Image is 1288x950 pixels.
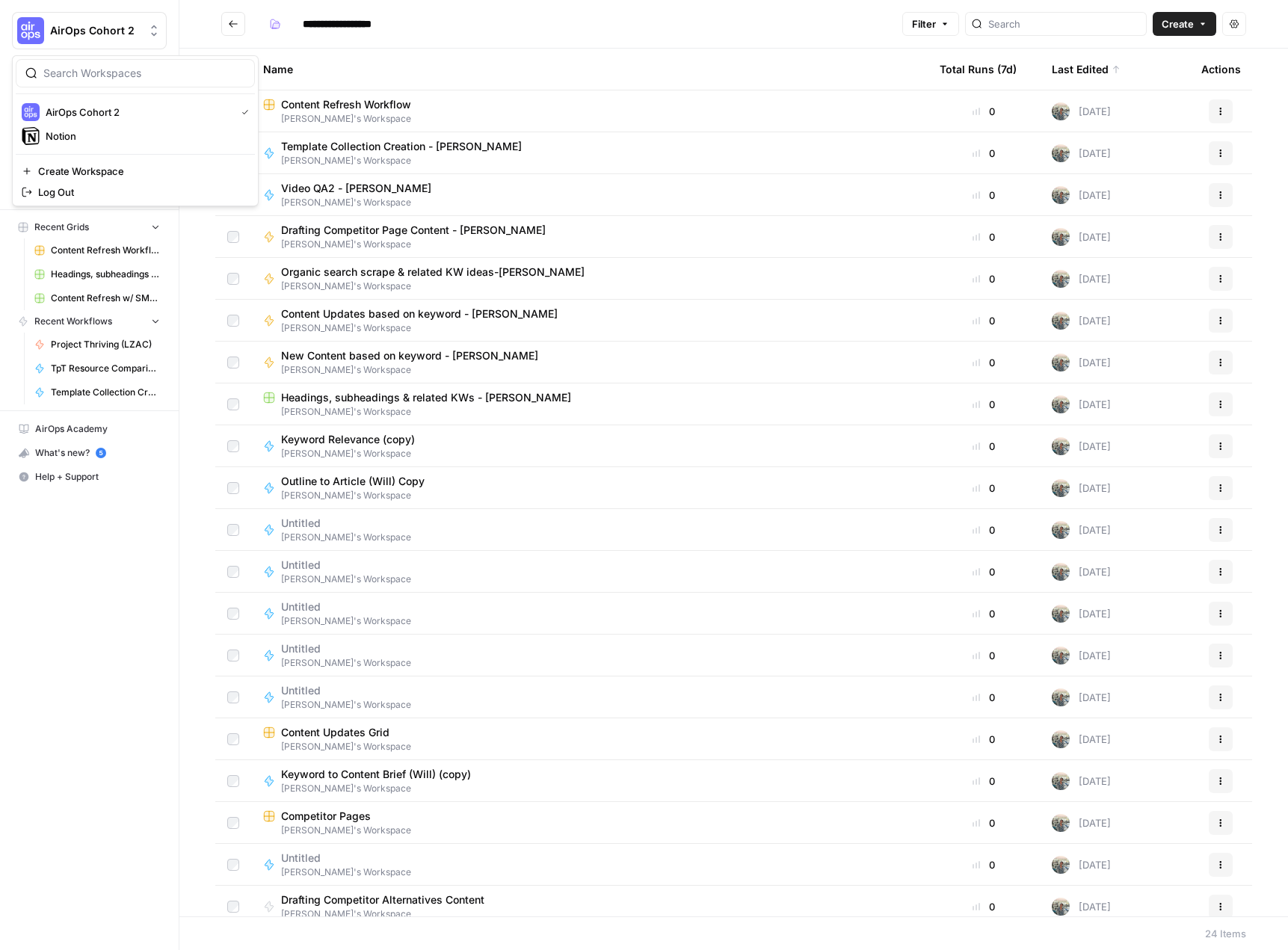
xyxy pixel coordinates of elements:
span: Create [1162,16,1194,31]
img: Notion Logo [22,127,40,145]
div: Workspace: AirOps Cohort 2 [12,55,259,206]
a: Competitor Pages[PERSON_NAME]'s Workspace [263,809,916,837]
img: 75qonnoumdsaaghxm7olv8a2cxbb [1052,605,1070,623]
a: Organic search scrape & related KW ideas-[PERSON_NAME][PERSON_NAME]'s Workspace [263,265,916,293]
div: [DATE] [1052,102,1111,120]
div: [DATE] [1052,647,1111,664]
div: [DATE] [1052,563,1111,581]
span: Notion [46,129,243,144]
button: Recent Workflows [12,310,167,333]
img: 75qonnoumdsaaghxm7olv8a2cxbb [1052,521,1070,539]
div: [DATE] [1052,395,1111,413]
img: 75qonnoumdsaaghxm7olv8a2cxbb [1052,688,1070,706]
img: 75qonnoumdsaaghxm7olv8a2cxbb [1052,312,1070,330]
span: Help + Support [35,470,160,484]
a: Outline to Article (Will) Copy[PERSON_NAME]'s Workspace [263,474,916,502]
span: [PERSON_NAME]'s Workspace [263,112,916,126]
span: [PERSON_NAME]'s Workspace [281,321,570,335]
span: Competitor Pages [281,809,371,824]
div: Last Edited [1052,49,1121,90]
div: 0 [940,313,1028,328]
a: Untitled[PERSON_NAME]'s Workspace [263,851,916,879]
div: 0 [940,146,1028,161]
button: What's new? 5 [12,441,167,465]
span: Filter [912,16,936,31]
div: [DATE] [1052,814,1111,832]
img: 75qonnoumdsaaghxm7olv8a2cxbb [1052,102,1070,120]
img: 75qonnoumdsaaghxm7olv8a2cxbb [1052,395,1070,413]
span: [PERSON_NAME]'s Workspace [281,238,558,251]
div: [DATE] [1052,186,1111,204]
span: Recent Workflows [34,315,112,328]
div: 0 [940,774,1028,789]
span: [PERSON_NAME]'s Workspace [281,614,411,628]
div: 0 [940,857,1028,872]
a: Video QA2 - [PERSON_NAME][PERSON_NAME]'s Workspace [263,181,916,209]
img: 75qonnoumdsaaghxm7olv8a2cxbb [1052,144,1070,162]
span: [PERSON_NAME]'s Workspace [281,782,483,795]
span: Untitled [281,558,399,573]
span: Headings, subheadings & related KWs - [PERSON_NAME] [51,268,160,281]
span: [PERSON_NAME]'s Workspace [281,447,427,460]
div: Name [263,49,916,90]
a: New Content based on keyword - [PERSON_NAME][PERSON_NAME]'s Workspace [263,348,916,377]
img: 75qonnoumdsaaghxm7olv8a2cxbb [1052,856,1070,874]
div: 0 [940,481,1028,496]
div: Actions [1201,49,1241,90]
span: Content Refresh w/ SME input - [PERSON_NAME] [51,292,160,305]
span: TpT Resource Comparison [51,362,160,375]
span: [PERSON_NAME]'s Workspace [281,531,411,544]
div: 0 [940,732,1028,747]
span: [PERSON_NAME]'s Workspace [263,405,916,419]
div: 0 [940,355,1028,370]
button: Workspace: AirOps Cohort 2 [12,12,167,49]
span: Drafting Competitor Alternatives Content [281,892,484,907]
a: Untitled[PERSON_NAME]'s Workspace [263,599,916,628]
img: AirOps Cohort 2 Logo [22,103,40,121]
a: Template Collection Creation - [PERSON_NAME][PERSON_NAME]'s Workspace [263,139,916,167]
span: Keyword Relevance (copy) [281,432,415,447]
div: [DATE] [1052,605,1111,623]
img: 75qonnoumdsaaghxm7olv8a2cxbb [1052,186,1070,204]
span: Create Workspace [38,164,243,179]
span: Untitled [281,851,399,866]
span: Untitled [281,516,399,531]
a: Template Collection Creation - [PERSON_NAME] [28,380,167,404]
img: 75qonnoumdsaaghxm7olv8a2cxbb [1052,647,1070,664]
span: Untitled [281,641,399,656]
a: Project Thriving (LZAC) [28,333,167,357]
button: Filter [902,12,959,36]
button: Create [1153,12,1216,36]
span: Headings, subheadings & related KWs - [PERSON_NAME] [281,390,571,405]
div: [DATE] [1052,228,1111,246]
a: Untitled[PERSON_NAME]'s Workspace [263,516,916,544]
span: [PERSON_NAME]'s Workspace [263,824,916,837]
a: Keyword to Content Brief (Will) (copy)[PERSON_NAME]'s Workspace [263,767,916,795]
div: 0 [940,439,1028,454]
span: [PERSON_NAME]'s Workspace [281,907,496,921]
a: Content Refresh Workflow [28,238,167,262]
div: 0 [940,271,1028,286]
button: Go back [221,12,245,36]
img: 75qonnoumdsaaghxm7olv8a2cxbb [1052,730,1070,748]
a: 5 [96,448,106,458]
div: 0 [940,522,1028,537]
div: [DATE] [1052,856,1111,874]
span: Content Refresh Workflow [281,97,411,112]
div: 0 [940,690,1028,705]
span: AirOps Cohort 2 [46,105,229,120]
span: AirOps Cohort 2 [50,23,141,38]
button: Help + Support [12,465,167,489]
div: 0 [940,564,1028,579]
img: 75qonnoumdsaaghxm7olv8a2cxbb [1052,354,1070,371]
img: 75qonnoumdsaaghxm7olv8a2cxbb [1052,228,1070,246]
span: Log Out [38,185,243,200]
span: Content Updates Grid [281,725,389,740]
span: [PERSON_NAME]'s Workspace [281,154,534,167]
span: [PERSON_NAME]'s Workspace [281,280,597,293]
a: AirOps Academy [12,417,167,441]
span: [PERSON_NAME]'s Workspace [281,489,437,502]
span: [PERSON_NAME]'s Workspace [281,698,411,712]
div: 24 Items [1205,926,1246,941]
span: New Content based on keyword - [PERSON_NAME] [281,348,538,363]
